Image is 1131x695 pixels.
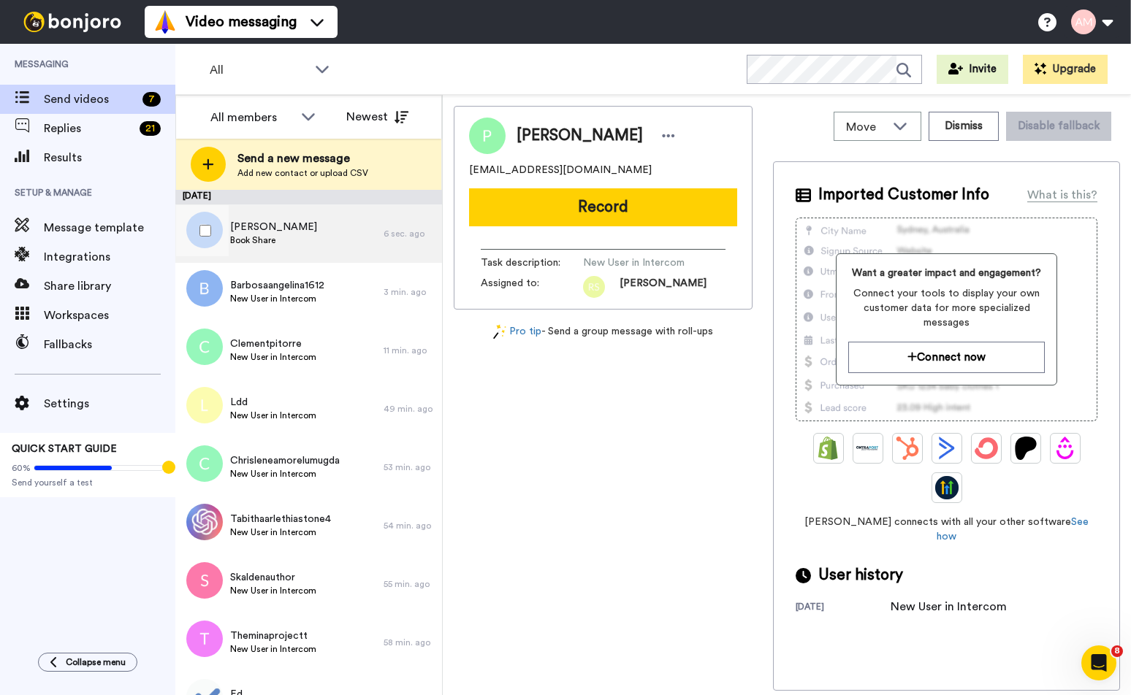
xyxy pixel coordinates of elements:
img: magic-wand.svg [493,324,506,339]
button: Newest [335,102,419,131]
span: New User in Intercom [230,643,316,655]
img: b.png [186,270,223,307]
img: c.png [186,329,223,365]
span: New User in Intercom [230,585,316,596]
span: Results [44,149,175,166]
img: ActiveCampaign [935,437,959,460]
span: Ldd [230,395,316,410]
span: [EMAIL_ADDRESS][DOMAIN_NAME] [469,163,652,177]
div: 21 [140,121,161,136]
span: New User in Intercom [230,293,324,304]
button: Disable fallback [1006,112,1111,141]
div: 11 min. ago [384,345,435,356]
button: Collapse menu [38,653,137,672]
a: Pro tip [493,324,541,339]
div: 3 min. ago [384,286,435,298]
span: Book Share [230,234,317,246]
img: s.png [186,562,223,599]
img: Ontraport [856,437,880,460]
span: [PERSON_NAME] [620,276,707,298]
img: l.png [186,387,223,423]
span: New User in Intercom [230,410,316,421]
button: Record [469,188,737,226]
span: Imported Customer Info [818,184,989,206]
span: Skaldenauthor [230,570,316,585]
button: Upgrade [1023,55,1108,84]
span: Want a greater impact and engagement? [848,266,1045,280]
button: Invite [937,55,1008,84]
div: [DATE] [796,601,891,615]
span: Send videos [44,91,137,108]
div: 6 sec. ago [384,228,435,239]
span: Connect your tools to display your own customer data for more specialized messages [848,286,1045,330]
div: What is this? [1027,186,1097,204]
span: New User in Intercom [230,526,331,538]
span: Collapse menu [66,656,126,668]
img: vm-color.svg [153,10,177,34]
span: Fallbacks [44,336,175,353]
span: Tabithaarlethiastone4 [230,512,331,526]
img: Image of Porshe Blackmon [469,118,506,154]
div: 58 min. ago [384,637,435,648]
img: Patreon [1014,437,1037,460]
span: New User in Intercom [583,256,722,270]
span: Send yourself a test [12,477,164,488]
div: 55 min. ago [384,578,435,590]
img: t.png [186,621,223,657]
button: Dismiss [929,112,999,141]
span: [PERSON_NAME] [517,125,643,147]
div: All members [210,109,294,126]
span: Share library [44,277,175,295]
span: Integrations [44,248,175,266]
span: Message template [44,219,175,237]
img: Drip [1054,437,1077,460]
span: New User in Intercom [230,468,340,480]
span: Assigned to: [481,276,583,298]
span: QUICK START GUIDE [12,444,117,454]
button: Connect now [848,342,1045,373]
span: 60% [12,462,31,474]
img: GoHighLevel [935,476,959,499]
div: 49 min. ago [384,403,435,415]
div: [DATE] [175,190,442,204]
div: Tooltip anchor [162,461,175,474]
img: rs.png [583,276,605,298]
span: Video messaging [186,12,297,32]
div: 54 min. ago [384,520,435,531]
iframe: Intercom live chat [1081,645,1116,680]
div: 53 min. ago [384,461,435,473]
img: bj-logo-header-white.svg [18,12,127,32]
span: Workspaces [44,307,175,324]
img: c.png [186,445,223,482]
span: 8 [1111,645,1123,657]
span: User history [818,564,903,586]
span: Chrisleneamorelumugda [230,453,340,468]
span: Barbosaangelina1612 [230,278,324,293]
img: 809a3f80-f3e8-4078-ad9f-4328fd646d26.jpg [186,504,223,540]
span: Task description : [481,256,583,270]
div: New User in Intercom [891,598,1007,615]
span: Send a new message [237,150,368,167]
span: All [210,61,308,79]
span: Move [846,118,886,136]
span: Settings [44,395,175,412]
div: - Send a group message with roll-ups [454,324,753,339]
span: [PERSON_NAME] [230,220,317,234]
span: New User in Intercom [230,351,316,363]
span: Clementpitorre [230,337,316,351]
img: Shopify [817,437,840,460]
span: [PERSON_NAME] connects with all your other software [796,515,1097,544]
img: ConvertKit [975,437,998,460]
span: Theminaprojectt [230,629,316,643]
span: Replies [44,120,134,137]
img: Hubspot [896,437,919,460]
span: Add new contact or upload CSV [237,167,368,179]
div: 7 [142,92,161,107]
